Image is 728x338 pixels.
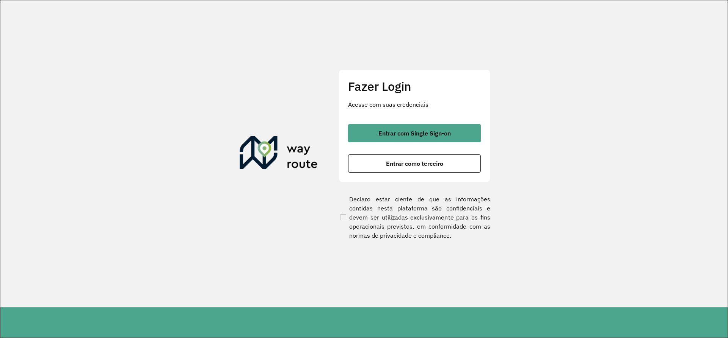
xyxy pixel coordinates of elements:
h2: Fazer Login [348,79,481,93]
p: Acesse com suas credenciais [348,100,481,109]
label: Declaro estar ciente de que as informações contidas nesta plataforma são confidenciais e devem se... [339,195,490,240]
span: Entrar como terceiro [386,160,443,167]
img: Roteirizador AmbevTech [240,136,318,172]
button: button [348,124,481,142]
button: button [348,154,481,173]
span: Entrar com Single Sign-on [378,130,451,136]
